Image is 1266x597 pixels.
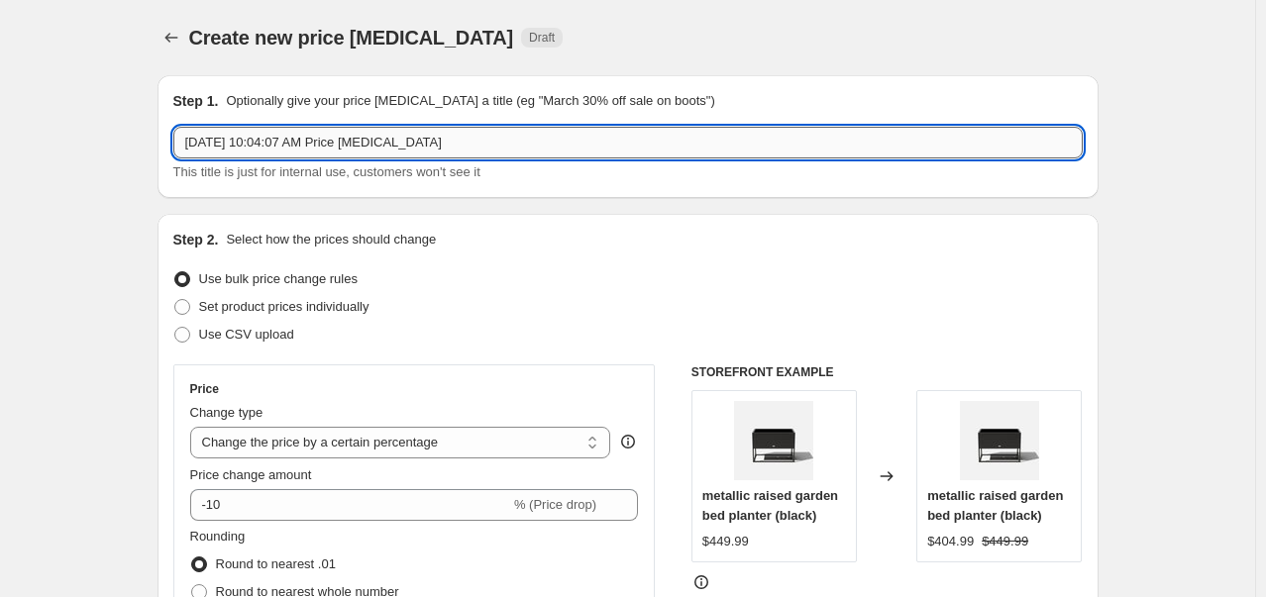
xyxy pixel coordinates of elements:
span: metallic raised garden bed planter (black) [927,488,1063,523]
div: $449.99 [702,532,749,551]
h6: STOREFRONT EXAMPLE [691,364,1083,380]
img: veradek-raised-garden-bed-planter-black-b1-2_80x.jpg [960,401,1039,480]
div: $404.99 [927,532,974,551]
span: % (Price drop) [514,497,596,512]
input: 30% off holiday sale [173,127,1083,158]
h2: Step 2. [173,230,219,249]
strike: $449.99 [982,532,1028,551]
span: Use CSV upload [199,327,294,342]
span: Set product prices individually [199,299,369,314]
img: veradek-raised-garden-bed-planter-black-b1-2_80x.jpg [734,401,813,480]
div: help [618,432,638,451]
span: Price change amount [190,467,312,482]
span: Create new price [MEDICAL_DATA] [189,27,514,49]
p: Select how the prices should change [226,230,436,249]
span: Use bulk price change rules [199,271,358,286]
span: Change type [190,405,264,420]
span: Draft [529,30,555,46]
span: metallic raised garden bed planter (black) [702,488,838,523]
p: Optionally give your price [MEDICAL_DATA] a title (eg "March 30% off sale on boots") [226,91,714,111]
h3: Price [190,381,219,397]
span: This title is just for internal use, customers won't see it [173,164,480,179]
input: -15 [190,489,510,521]
span: Round to nearest .01 [216,556,336,571]
span: Rounding [190,529,246,544]
h2: Step 1. [173,91,219,111]
button: Price change jobs [158,24,185,51]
